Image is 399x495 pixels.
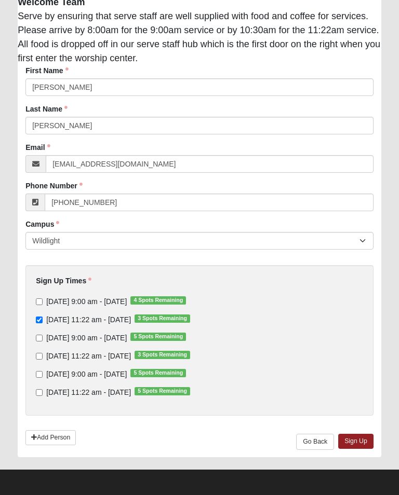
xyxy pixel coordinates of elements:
[36,276,91,286] label: Sign Up Times
[135,314,190,323] span: 3 Spots Remaining
[25,181,83,191] label: Phone Number
[25,430,76,445] a: Add Person
[46,388,131,396] span: [DATE] 11:22 am - [DATE]
[130,333,186,341] span: 5 Spots Remaining
[25,142,50,153] label: Email
[36,371,43,378] input: [DATE] 9:00 am - [DATE]5 Spots Remaining
[130,369,186,377] span: 5 Spots Remaining
[36,317,43,323] input: [DATE] 11:22 am - [DATE]3 Spots Remaining
[338,434,374,449] a: Sign Up
[135,387,190,395] span: 5 Spots Remaining
[36,298,43,305] input: [DATE] 9:00 am - [DATE]4 Spots Remaining
[36,353,43,360] input: [DATE] 11:22 am - [DATE]3 Spots Remaining
[46,352,131,360] span: [DATE] 11:22 am - [DATE]
[46,297,127,306] span: [DATE] 9:00 am - [DATE]
[25,219,59,229] label: Campus
[135,351,190,359] span: 3 Spots Remaining
[46,334,127,342] span: [DATE] 9:00 am - [DATE]
[36,389,43,396] input: [DATE] 11:22 am - [DATE]5 Spots Remaining
[46,315,131,324] span: [DATE] 11:22 am - [DATE]
[130,296,186,305] span: 4 Spots Remaining
[25,65,68,76] label: First Name
[46,370,127,378] span: [DATE] 9:00 am - [DATE]
[25,104,68,114] label: Last Name
[296,434,334,450] a: Go Back
[36,335,43,341] input: [DATE] 9:00 am - [DATE]5 Spots Remaining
